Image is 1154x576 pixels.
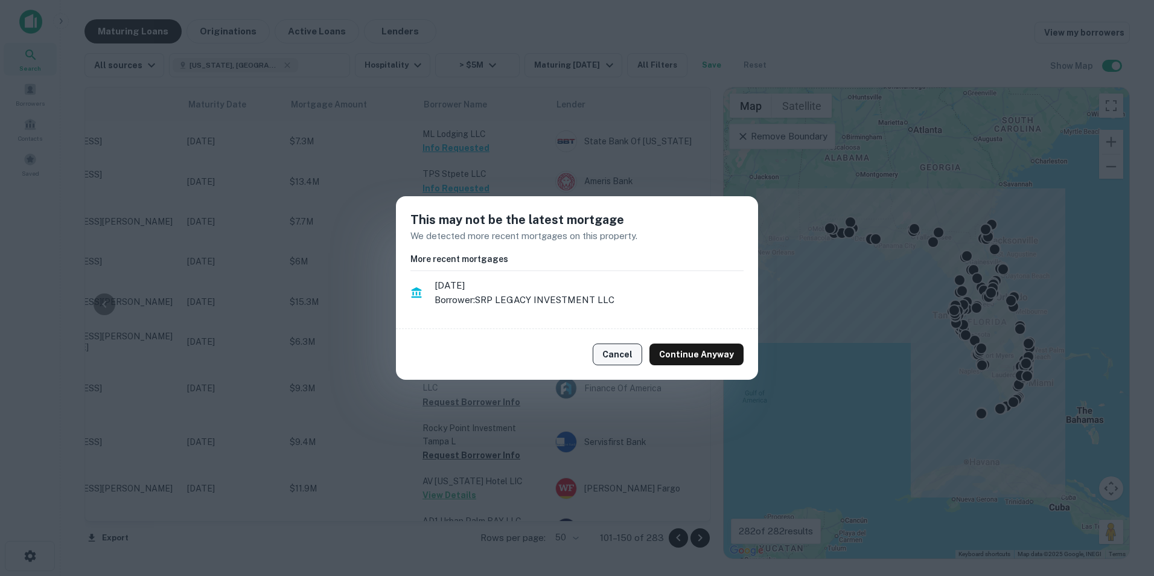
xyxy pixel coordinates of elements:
p: We detected more recent mortgages on this property. [410,229,744,243]
h6: More recent mortgages [410,252,744,266]
p: Borrower: SRP LEGACY INVESTMENT LLC [435,293,744,307]
h5: This may not be the latest mortgage [410,211,744,229]
iframe: Chat Widget [1094,479,1154,537]
button: Continue Anyway [649,344,744,365]
button: Cancel [593,344,642,365]
span: [DATE] [435,278,744,293]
